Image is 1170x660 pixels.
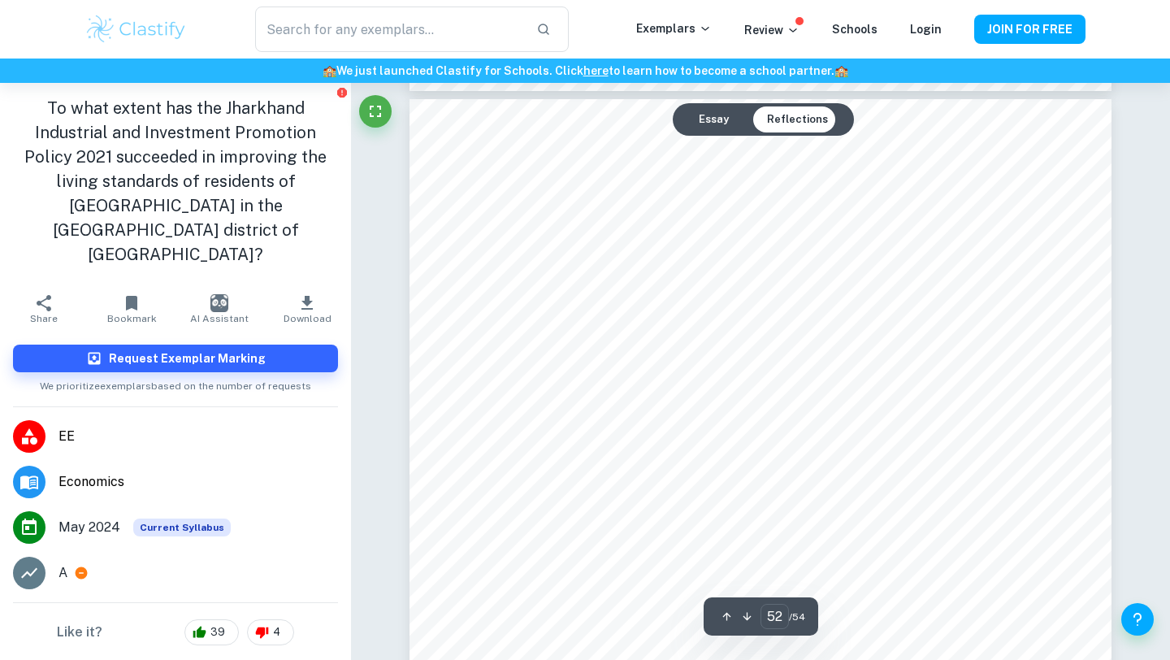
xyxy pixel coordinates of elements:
div: 39 [184,619,239,645]
span: 39 [201,624,234,640]
a: here [583,64,609,77]
span: 🏫 [323,64,336,77]
div: This exemplar is based on the current syllabus. Feel free to refer to it for inspiration/ideas wh... [133,519,231,536]
h6: We just launched Clastify for Schools. Click to learn how to become a school partner. [3,62,1167,80]
span: Economics [58,472,338,492]
span: May 2024 [58,518,120,537]
img: AI Assistant [210,294,228,312]
button: Download [263,286,351,332]
span: Download [284,313,331,324]
button: Help and Feedback [1121,603,1154,636]
h6: Request Exemplar Marking [109,350,266,367]
p: Review [744,21,799,39]
button: Fullscreen [359,95,392,128]
span: 🏫 [834,64,848,77]
button: JOIN FOR FREE [974,15,1085,44]
span: / 54 [789,610,805,624]
a: Login [910,23,942,36]
input: Search for any exemplars... [255,7,523,52]
button: Request Exemplar Marking [13,345,338,372]
p: A [58,563,67,583]
span: Bookmark [107,313,157,324]
span: We prioritize exemplars based on the number of requests [40,372,311,393]
a: Schools [832,23,877,36]
div: 4 [247,619,294,645]
span: Current Syllabus [133,519,231,536]
button: Essay [686,106,742,132]
button: Report issue [336,86,348,98]
span: Share [30,313,58,324]
button: AI Assistant [175,286,263,332]
h1: To what extent has the Jharkhand Industrial and Investment Promotion Policy 2021 succeeded in imp... [13,96,338,267]
button: Bookmark [88,286,175,332]
button: Reflections [754,106,841,132]
img: Clastify logo [84,13,188,46]
h6: Like it? [57,623,102,642]
span: EE [58,427,338,446]
p: Exemplars [636,20,712,37]
span: 4 [264,624,289,640]
span: AI Assistant [190,313,249,324]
